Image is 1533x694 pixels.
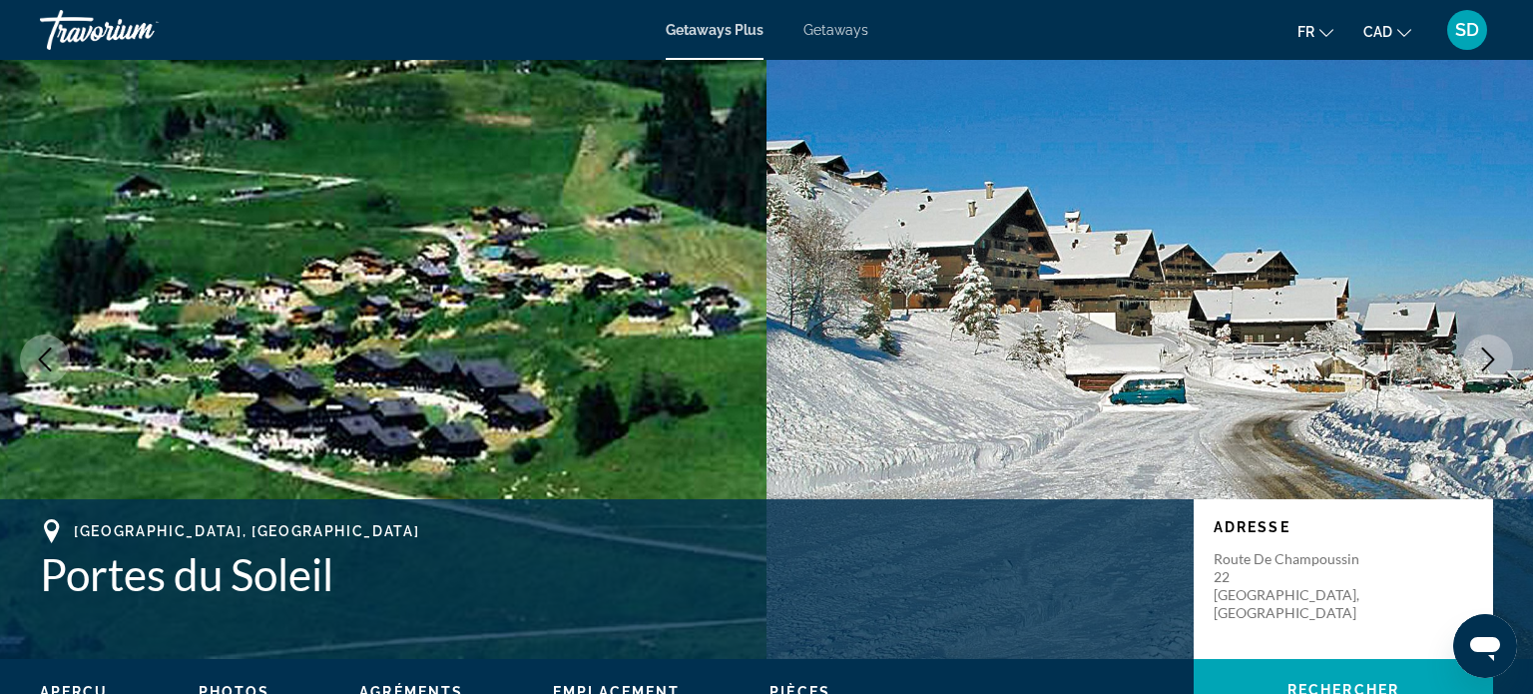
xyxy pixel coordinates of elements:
button: Next image [1463,335,1513,384]
span: CAD [1363,24,1392,40]
span: SD [1455,20,1479,40]
button: Previous image [20,335,70,384]
button: Change currency [1363,17,1411,46]
button: Change language [1297,17,1333,46]
h1: Portes du Soleil [40,548,1174,600]
a: Getaways Plus [666,22,764,38]
a: Getaways [803,22,868,38]
a: Travorium [40,4,240,56]
p: Route de Champoussin 22 [GEOGRAPHIC_DATA], [GEOGRAPHIC_DATA] [1214,550,1373,622]
p: Adresse [1214,519,1473,535]
span: fr [1297,24,1314,40]
span: [GEOGRAPHIC_DATA], [GEOGRAPHIC_DATA] [74,523,419,539]
iframe: Bouton de lancement de la fenêtre de messagerie, conversation en cours [1453,614,1517,678]
button: User Menu [1441,9,1493,51]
